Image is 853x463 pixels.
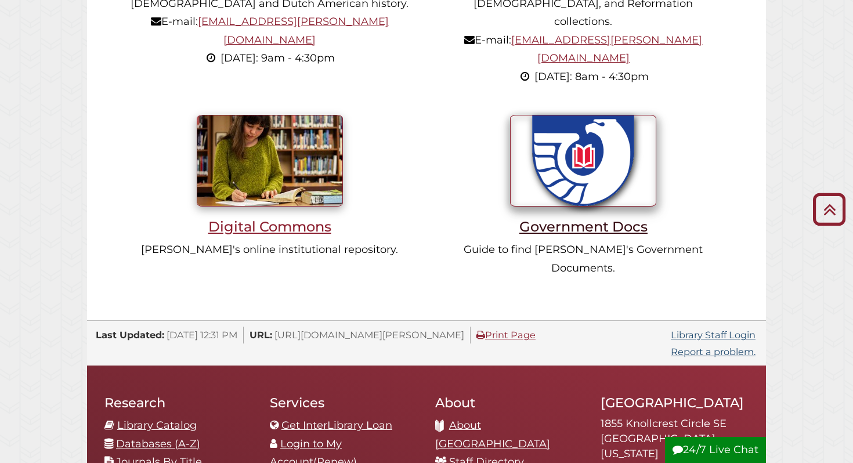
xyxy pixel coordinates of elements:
a: Report a problem. [671,346,756,357]
span: [DATE] 12:31 PM [167,329,237,341]
a: Library Staff Login [671,329,756,341]
h2: Services [270,395,418,411]
a: Print Page [476,329,536,341]
span: [DATE]: 8am - 4:30pm [534,70,649,83]
a: [EMAIL_ADDRESS][PERSON_NAME][DOMAIN_NAME] [198,15,389,46]
h2: [GEOGRAPHIC_DATA] [601,395,749,411]
a: [EMAIL_ADDRESS][PERSON_NAME][DOMAIN_NAME] [511,34,702,65]
a: Library Catalog [117,419,197,432]
img: U.S. Government Documents seal [510,115,656,207]
h2: Research [104,395,252,411]
address: 1855 Knollcrest Circle SE [GEOGRAPHIC_DATA][US_STATE] [601,417,749,461]
span: URL: [250,329,272,341]
i: Print Page [476,330,485,339]
a: Databases (A-Z) [116,437,200,450]
a: Back to Top [808,200,850,219]
p: [PERSON_NAME]'s online institutional repository. [129,241,409,259]
h2: About [435,395,583,411]
a: Government Docs [443,154,723,235]
a: About [GEOGRAPHIC_DATA] [435,419,550,450]
h3: Government Docs [443,218,723,235]
p: Guide to find [PERSON_NAME]'s Government Documents. [443,241,723,277]
h3: Digital Commons [129,218,409,235]
span: [DATE]: 9am - 4:30pm [221,52,335,64]
img: Student writing inside library [197,115,343,207]
a: Get InterLibrary Loan [281,419,392,432]
a: Digital Commons [129,154,409,235]
span: Last Updated: [96,329,164,341]
span: [URL][DOMAIN_NAME][PERSON_NAME] [274,329,464,341]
